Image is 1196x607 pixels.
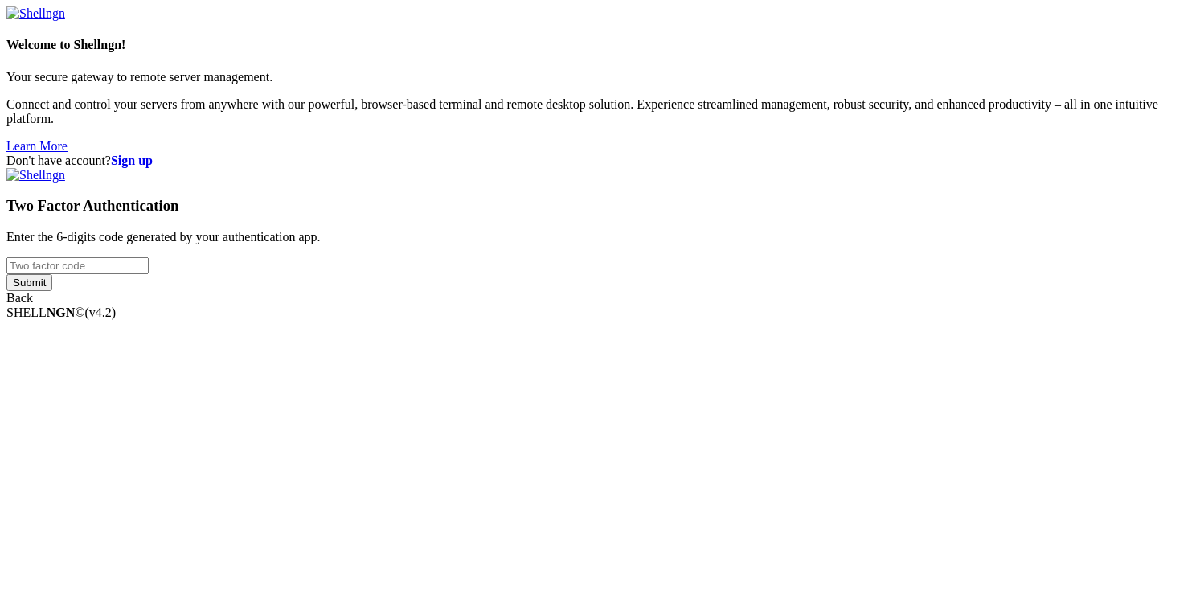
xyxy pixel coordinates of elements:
[47,306,76,319] b: NGN
[6,38,1190,52] h4: Welcome to Shellngn!
[6,97,1190,126] p: Connect and control your servers from anywhere with our powerful, browser-based terminal and remo...
[6,168,65,183] img: Shellngn
[6,306,116,319] span: SHELL ©
[111,154,153,167] a: Sign up
[6,154,1190,168] div: Don't have account?
[6,230,1190,244] p: Enter the 6-digits code generated by your authentication app.
[6,257,149,274] input: Two factor code
[6,274,52,291] input: Submit
[6,197,1190,215] h3: Two Factor Authentication
[6,70,1190,84] p: Your secure gateway to remote server management.
[85,306,117,319] span: 4.2.0
[6,139,68,153] a: Learn More
[6,6,65,21] img: Shellngn
[6,291,33,305] a: Back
